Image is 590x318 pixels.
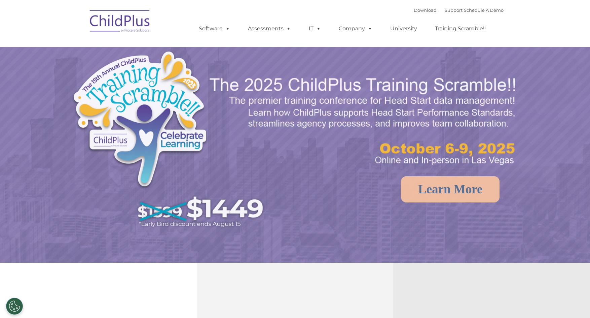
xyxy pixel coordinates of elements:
[445,7,463,13] a: Support
[428,22,492,35] a: Training Scramble!!
[192,22,237,35] a: Software
[302,22,328,35] a: IT
[414,7,504,13] font: |
[6,298,23,315] button: Cookies Settings
[414,7,437,13] a: Download
[464,7,504,13] a: Schedule A Demo
[401,176,500,202] a: Learn More
[241,22,298,35] a: Assessments
[332,22,379,35] a: Company
[383,22,424,35] a: University
[86,5,154,39] img: ChildPlus by Procare Solutions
